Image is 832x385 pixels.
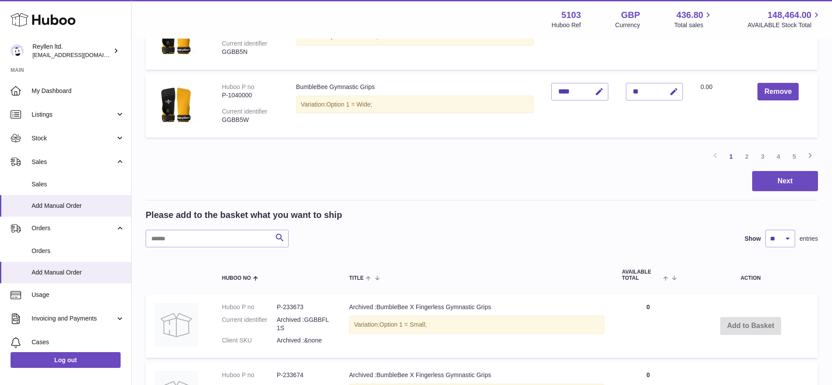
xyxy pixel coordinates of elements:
span: 148,464.00 [768,9,811,21]
span: 0.00 [700,83,712,90]
div: Variation: [296,96,534,114]
dd: P-233673 [277,303,332,311]
td: 0 [613,294,683,358]
span: My Dashboard [32,87,125,95]
div: GGBB5W [222,116,279,124]
span: Option 1 = Narrow; [326,33,378,40]
div: GGBB5N [222,48,279,56]
div: Reyllen ltd. [32,43,111,59]
strong: GBP [621,9,640,21]
td: Archived :BumbleBee X Fingerless Gymnastic Grips [340,294,613,358]
span: Invoicing and Payments [32,314,115,323]
a: 436.80 Total sales [674,9,713,29]
a: Log out [11,352,121,368]
span: AVAILABLE Stock Total [747,21,821,29]
a: 1 [723,149,739,164]
span: Orders [32,224,115,232]
a: 3 [755,149,771,164]
dt: Client SKU [222,336,277,345]
span: Add Manual Order [32,268,125,277]
h2: Please add to the basket what you want to ship [146,209,342,221]
dt: Huboo P no [222,371,277,379]
a: 5 [786,149,802,164]
dt: Current identifier [222,316,277,332]
span: Total sales [674,21,713,29]
div: P-1040000 [222,91,279,100]
a: 2 [739,149,755,164]
span: AVAILABLE Total [622,269,661,281]
span: Option 1 = Wide; [326,101,372,108]
a: 148,464.00 AVAILABLE Stock Total [747,9,821,29]
span: Cases [32,338,125,346]
dd: P-233674 [277,371,332,379]
button: Remove [757,83,799,101]
dd: Archived :&none [277,336,332,345]
div: Current identifier [222,108,268,115]
span: [EMAIL_ADDRESS][DOMAIN_NAME] [32,51,129,58]
div: Huboo Ref [552,21,581,29]
span: 436.80 [676,9,703,21]
div: Variation: [349,316,604,334]
span: Title [349,275,364,281]
span: Option 1 = Small; [379,321,427,328]
label: Show [745,235,761,243]
th: Action [683,260,818,289]
strong: 5103 [561,9,581,21]
img: internalAdmin-5103@internal.huboo.com [11,44,24,57]
div: Current identifier [222,40,268,47]
span: Huboo no [222,275,251,281]
span: Orders [32,247,125,255]
img: BumbleBee Gymnastic Grips [154,83,198,127]
td: BumbleBee Gymnastic Grips [287,74,543,138]
span: Listings [32,111,115,119]
dd: Archived :GGBBFL1S [277,316,332,332]
div: Currency [615,21,640,29]
img: Archived :BumbleBee X Fingerless Gymnastic Grips [154,303,198,347]
div: Huboo P no [222,83,254,90]
span: Sales [32,158,115,166]
span: Add Manual Order [32,202,125,210]
span: Sales [32,180,125,189]
span: Usage [32,291,125,299]
span: Stock [32,134,115,143]
span: entries [800,235,818,243]
dt: Huboo P no [222,303,277,311]
button: Next [752,171,818,192]
a: 4 [771,149,786,164]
